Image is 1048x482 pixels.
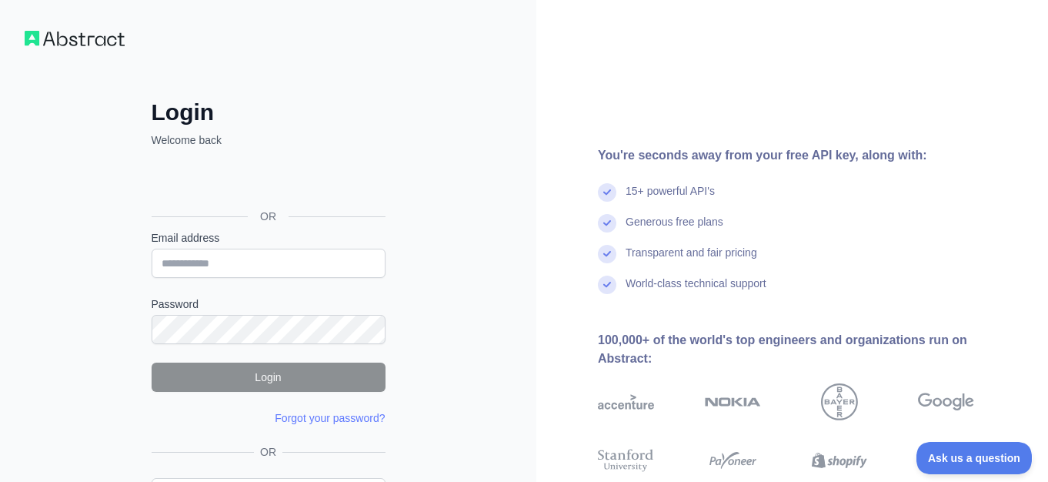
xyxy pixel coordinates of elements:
h2: Login [152,99,385,126]
span: OR [254,444,282,460]
div: 15+ powerful API's [626,183,715,214]
iframe: Toggle Customer Support [916,442,1033,474]
div: Generous free plans [626,214,723,245]
img: check mark [598,245,616,263]
div: Transparent and fair pricing [626,245,757,276]
label: Password [152,296,385,312]
img: nokia [705,383,761,420]
a: Forgot your password? [275,412,385,424]
img: check mark [598,276,616,294]
div: World-class technical support [626,276,766,306]
p: Welcome back [152,132,385,148]
div: You're seconds away from your free API key, along with: [598,146,1023,165]
img: payoneer [705,447,761,474]
img: check mark [598,214,616,233]
div: 100,000+ of the world's top engineers and organizations run on Abstract: [598,331,1023,368]
img: google [918,383,974,420]
span: OR [248,209,289,224]
label: Email address [152,230,385,246]
img: check mark [598,183,616,202]
iframe: Sign in with Google Button [144,165,390,199]
img: Workflow [25,31,125,46]
button: Login [152,363,385,392]
img: accenture [598,383,654,420]
img: shopify [812,447,868,474]
img: bayer [821,383,858,420]
img: stanford university [598,447,654,474]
